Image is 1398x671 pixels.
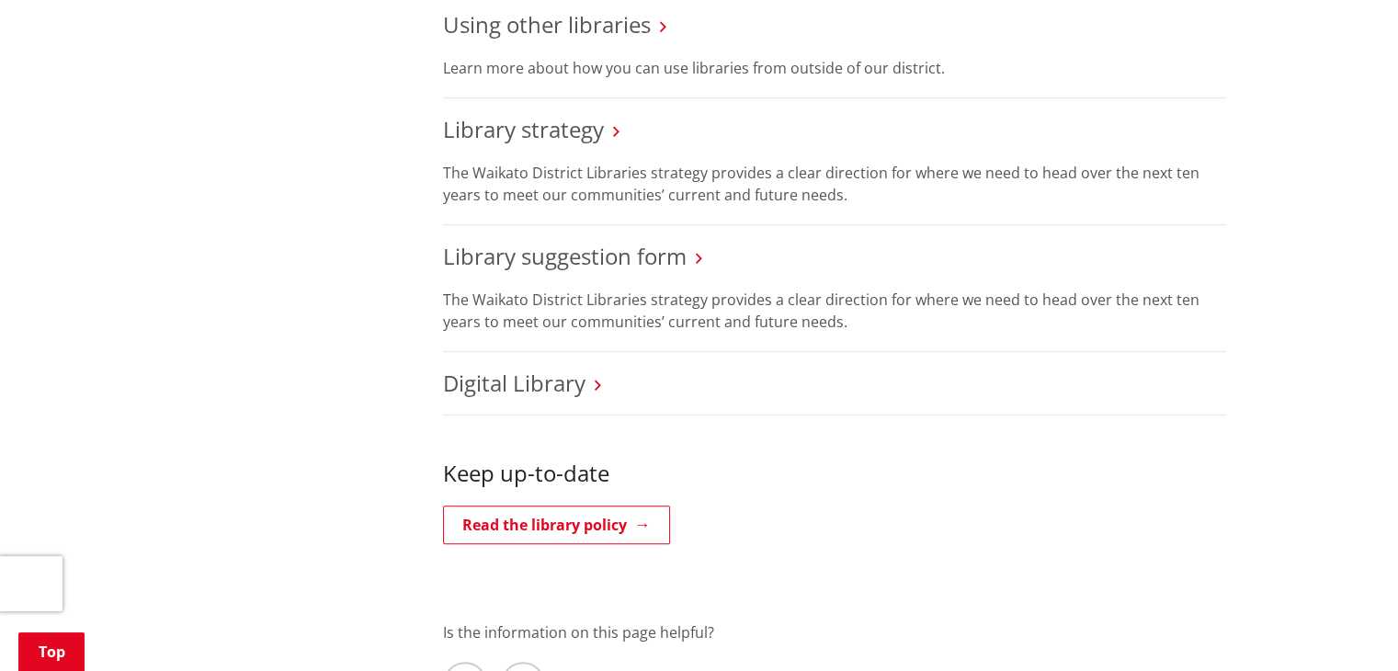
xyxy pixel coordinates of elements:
[443,114,604,144] a: Library strategy
[443,434,1226,487] h3: Keep up-to-date
[443,57,1226,79] p: Learn more about how you can use libraries from outside of our district.
[1313,594,1380,660] iframe: Messenger Launcher
[443,368,585,398] a: Digital Library
[443,9,651,40] a: Using other libraries
[443,241,687,271] a: Library suggestion form
[443,621,1226,643] p: Is the information on this page helpful?
[18,632,85,671] a: Top
[443,506,670,544] a: Read the library policy
[443,162,1226,206] p: The Waikato District Libraries strategy provides a clear direction for where we need to head over...
[443,289,1226,333] p: The Waikato District Libraries strategy provides a clear direction for where we need to head over...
